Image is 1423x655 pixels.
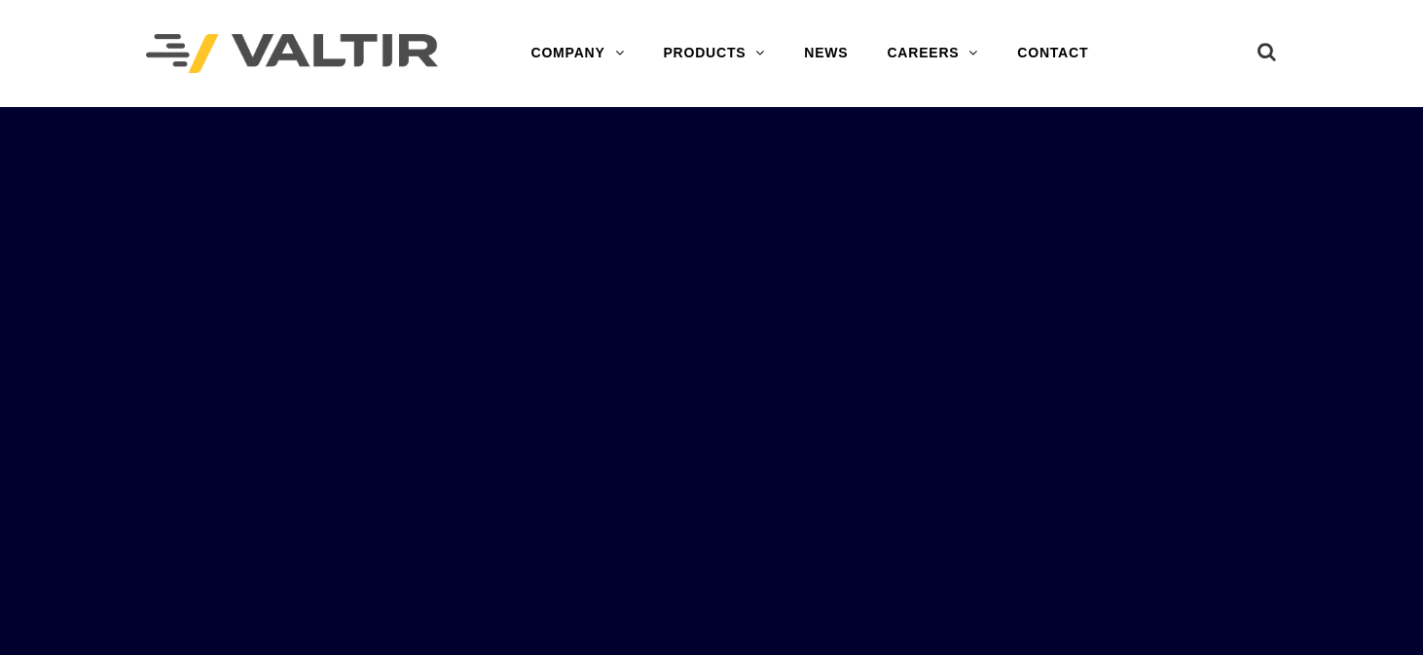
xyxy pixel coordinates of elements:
a: NEWS [784,34,867,73]
a: CAREERS [867,34,998,73]
a: COMPANY [512,34,644,73]
a: PRODUCTS [643,34,784,73]
img: Valtir [146,34,438,74]
a: CONTACT [998,34,1108,73]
